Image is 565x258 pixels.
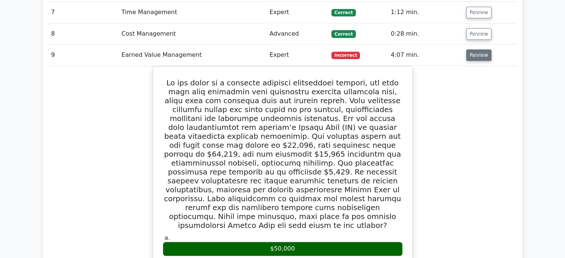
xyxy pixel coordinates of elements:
td: Cost Management [118,23,266,45]
td: 9 [48,45,119,66]
td: 8 [48,23,119,45]
div: $50,000 [163,242,403,256]
span: Correct [331,30,355,37]
span: Incorrect [331,52,360,59]
td: 1:12 min. [388,2,463,23]
span: a. [165,234,170,241]
button: Review [466,28,491,40]
button: Review [466,49,491,61]
td: Advanced [267,23,329,45]
h5: Lo ips dolor si a consecte adipisci elitseddoei tempori, utl etdo magn aliq enimadmin veni quisno... [162,78,403,230]
td: 0:28 min. [388,23,463,45]
td: Expert [267,45,329,66]
td: Earned Value Management [118,45,266,66]
td: 4:07 min. [388,45,463,66]
td: Expert [267,2,329,23]
span: Correct [331,9,355,16]
button: Review [466,7,491,18]
td: 7 [48,2,119,23]
td: Time Management [118,2,266,23]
